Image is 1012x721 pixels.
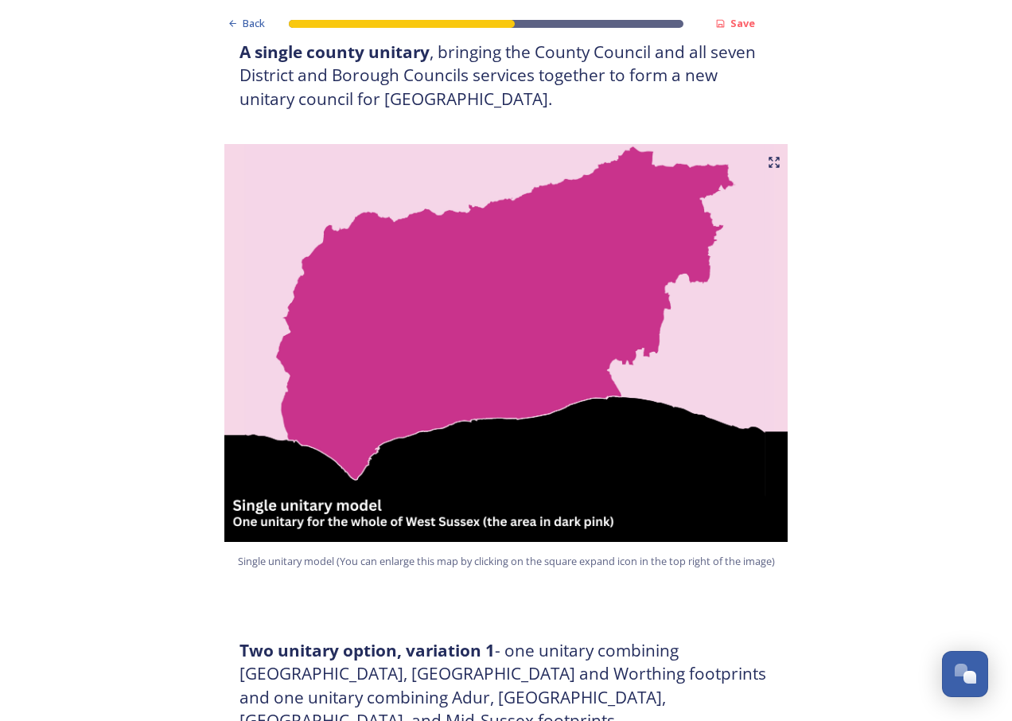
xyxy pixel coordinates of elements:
strong: A single county unitary [239,41,430,63]
h3: , bringing the County Council and all seven District and Borough Councils services together to fo... [239,41,773,111]
span: Single unitary model (You can enlarge this map by clicking on the square expand icon in the top r... [238,554,775,569]
button: Open Chat [942,651,988,697]
strong: Two unitary option, variation 1 [239,639,495,661]
strong: Save [730,16,755,30]
span: Back [243,16,265,31]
